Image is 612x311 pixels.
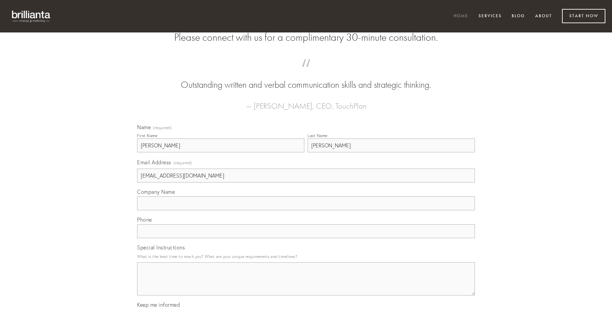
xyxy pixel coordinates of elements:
[174,158,192,167] span: (required)
[148,91,464,113] figcaption: — [PERSON_NAME], CEO, TouchPlan
[137,301,180,308] span: Keep me informed
[449,11,473,22] a: Home
[474,11,506,22] a: Services
[562,9,605,23] a: Start Now
[308,133,328,138] div: Last Name
[137,252,475,261] p: What is the best time to reach you? What are your unique requirements and timelines?
[137,244,185,251] span: Special Instructions
[137,159,171,166] span: Email Address
[148,66,464,78] span: “
[153,126,172,130] span: (required)
[137,216,152,223] span: Phone
[7,7,56,26] img: brillianta - research, strategy, marketing
[507,11,529,22] a: Blog
[531,11,556,22] a: About
[137,31,475,44] h2: Please connect with us for a complimentary 30-minute consultation.
[137,124,151,130] span: Name
[137,188,175,195] span: Company Name
[148,66,464,91] blockquote: Outstanding written and verbal communication skills and strategic thinking.
[137,133,157,138] div: First Name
